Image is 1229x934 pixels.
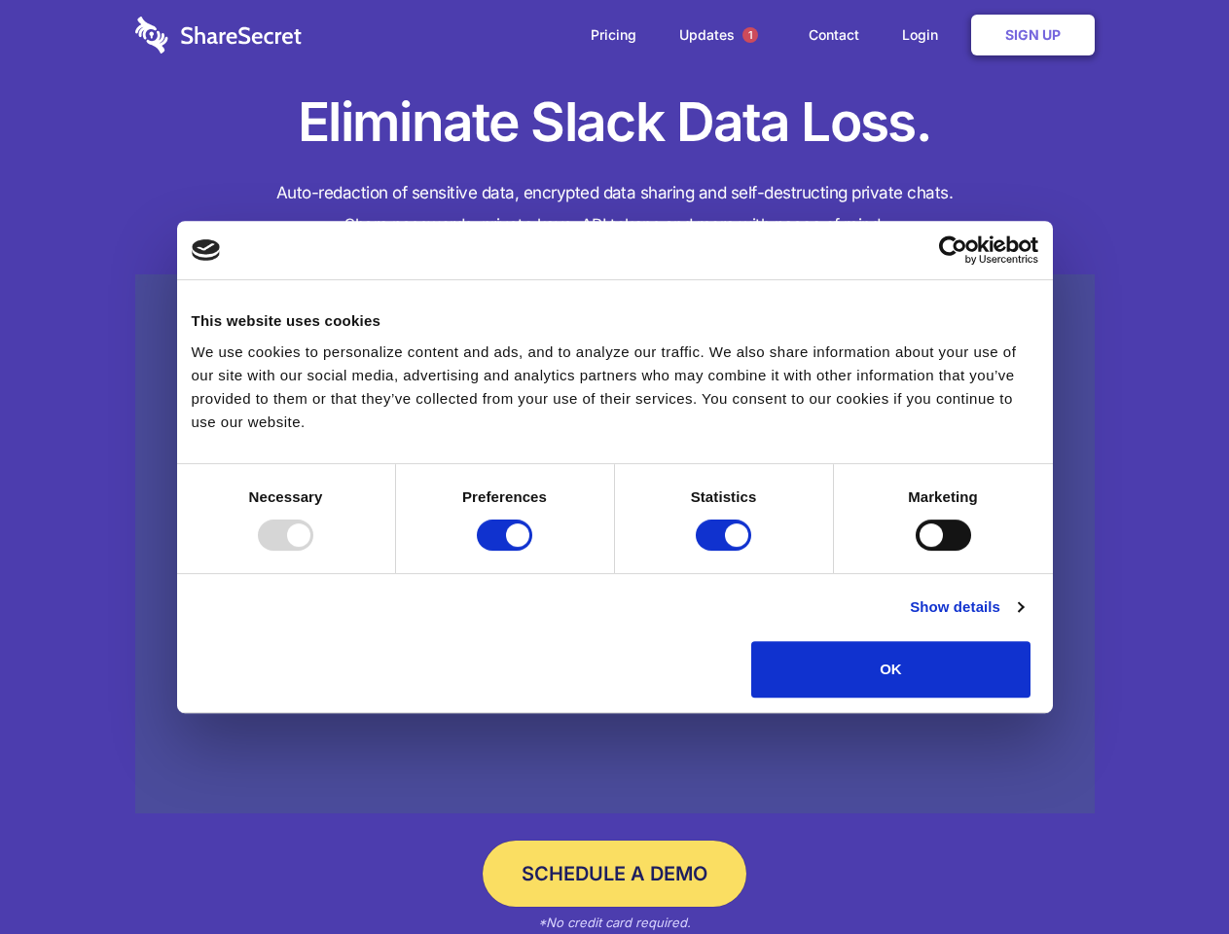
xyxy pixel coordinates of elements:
a: Sign Up [971,15,1095,55]
img: logo-wordmark-white-trans-d4663122ce5f474addd5e946df7df03e33cb6a1c49d2221995e7729f52c070b2.svg [135,17,302,54]
a: Pricing [571,5,656,65]
span: 1 [742,27,758,43]
h1: Eliminate Slack Data Loss. [135,88,1095,158]
a: Show details [910,595,1023,619]
a: Contact [789,5,879,65]
button: OK [751,641,1030,698]
strong: Marketing [908,488,978,505]
strong: Necessary [249,488,323,505]
strong: Preferences [462,488,547,505]
a: Schedule a Demo [483,841,746,907]
div: We use cookies to personalize content and ads, and to analyze our traffic. We also share informat... [192,341,1038,434]
div: This website uses cookies [192,309,1038,333]
a: Login [883,5,967,65]
a: Wistia video thumbnail [135,274,1095,814]
em: *No credit card required. [538,915,691,930]
h4: Auto-redaction of sensitive data, encrypted data sharing and self-destructing private chats. Shar... [135,177,1095,241]
img: logo [192,239,221,261]
strong: Statistics [691,488,757,505]
a: Usercentrics Cookiebot - opens in a new window [868,235,1038,265]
